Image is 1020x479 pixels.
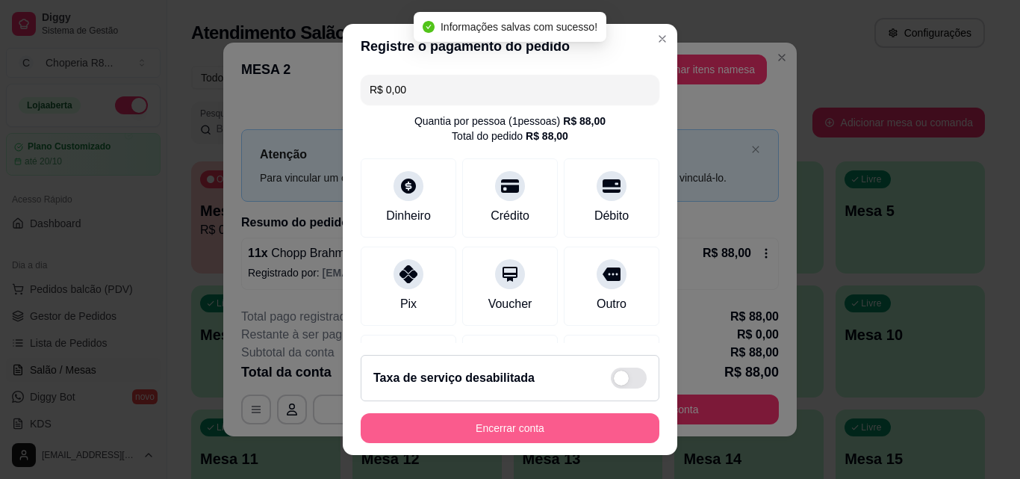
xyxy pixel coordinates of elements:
div: Crédito [491,207,529,225]
div: Outro [597,295,626,313]
span: check-circle [423,21,435,33]
input: Ex.: hambúrguer de cordeiro [370,75,650,105]
div: Dinheiro [386,207,431,225]
div: Quantia por pessoa ( 1 pessoas) [414,114,606,129]
button: Close [650,27,674,51]
div: Voucher [488,295,532,313]
span: Informações salvas com sucesso! [441,21,597,33]
h2: Taxa de serviço desabilitada [373,369,535,387]
div: R$ 88,00 [526,129,568,143]
div: Pix [400,295,417,313]
div: Total do pedido [452,129,568,143]
div: Débito [594,207,629,225]
div: R$ 88,00 [563,114,606,129]
header: Registre o pagamento do pedido [343,24,677,69]
button: Encerrar conta [361,413,659,443]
